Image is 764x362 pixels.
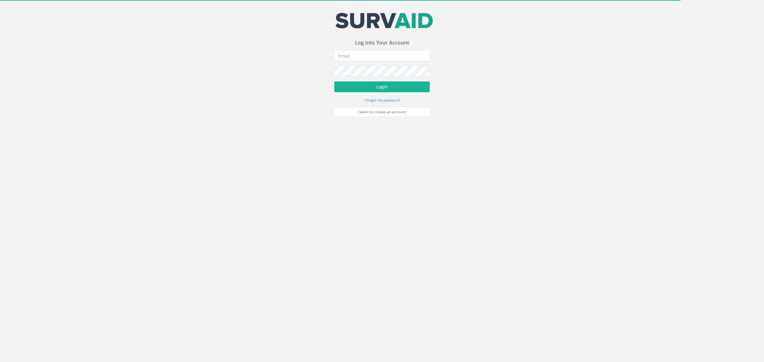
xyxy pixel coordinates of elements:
input: Email [334,50,430,61]
small: I forgot my password [364,98,400,102]
a: I forgot my password [364,97,400,103]
button: Login [334,81,430,92]
a: I want to create an account [334,107,430,117]
h3: Log Into Your Account [334,40,430,46]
